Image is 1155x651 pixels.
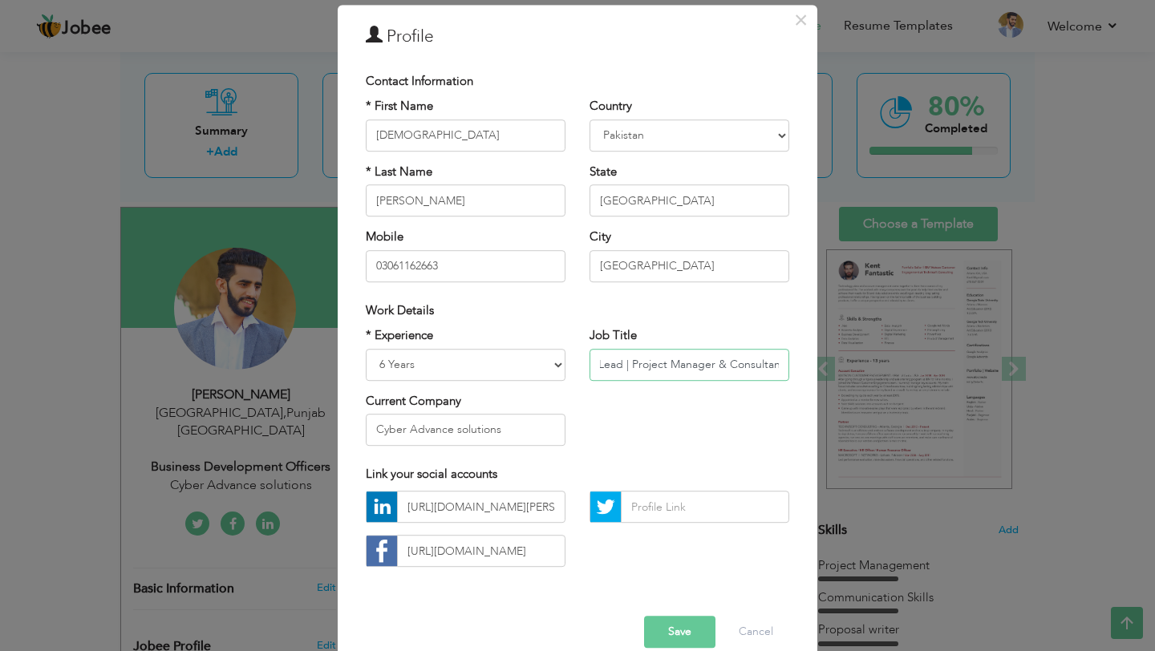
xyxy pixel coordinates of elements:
label: Job Title [590,327,637,344]
input: Profile Link [621,491,789,524]
input: Profile Link [397,536,565,568]
span: × [794,6,808,34]
span: Link your social accounts [366,466,497,482]
label: State [590,164,617,180]
label: City [590,228,611,245]
label: * Last Name [366,164,432,180]
img: facebook [367,536,397,567]
button: Save [644,617,715,649]
label: * First Name [366,99,433,115]
span: Contact Information [366,73,473,89]
span: Work Details [366,302,434,318]
label: Mobile [366,228,403,245]
h3: Profile [366,25,789,49]
button: Close [788,7,813,33]
label: Current Company [366,393,461,410]
button: Cancel [723,617,789,649]
input: Profile Link [397,491,565,524]
img: linkedin [367,492,397,523]
label: Country [590,99,632,115]
img: Twitter [590,492,621,523]
label: * Experience [366,327,433,344]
